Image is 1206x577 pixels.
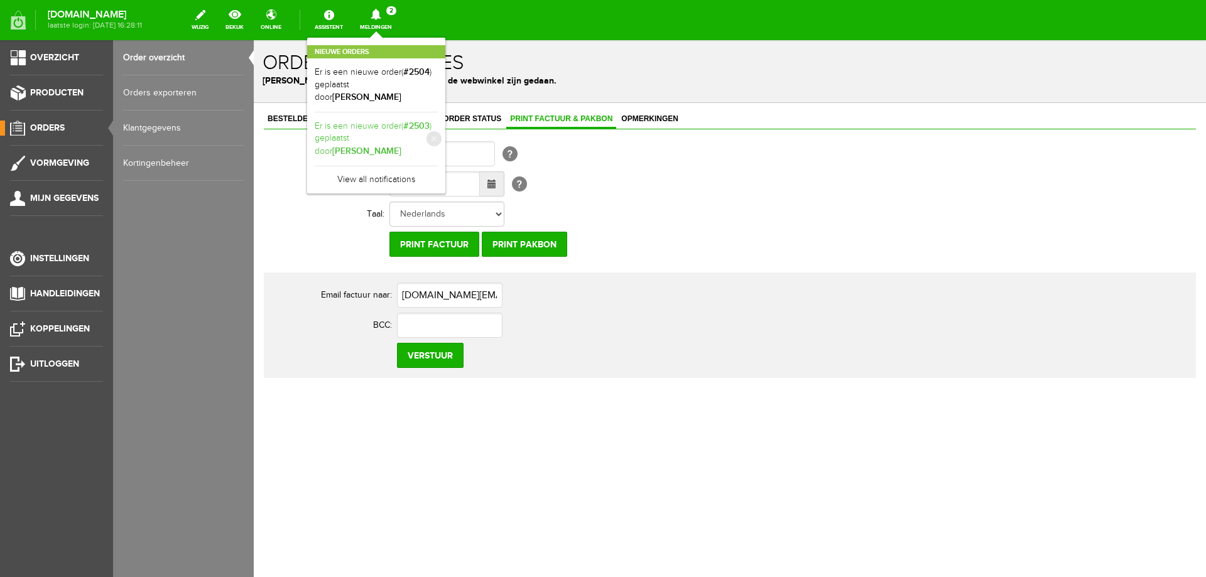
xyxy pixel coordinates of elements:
[123,111,244,146] a: Klantgegevens
[386,6,396,15] span: 2
[109,74,184,83] span: Klantgegevens
[123,146,244,181] a: Kortingenbeheer
[352,6,399,34] a: Meldingen2 Nieuwe ordersEr is een nieuwe order(#2504) geplaatst door[PERSON_NAME]Er is een nieuwe...
[30,288,100,299] span: Handleidingen
[123,75,244,111] a: Orders exporteren
[249,106,264,121] span: [?]
[30,158,89,168] span: Vormgeving
[143,303,210,328] input: Verstuur
[9,34,943,47] p: [PERSON_NAME] hier de bestellingen die via de webwinkel zijn gedaan.
[30,193,99,203] span: Mijn gegevens
[253,74,362,83] span: Print factuur & pakbon
[185,70,251,89] a: Order status
[253,70,362,89] a: Print factuur & pakbon
[123,40,244,75] a: Order overzicht
[315,166,438,186] a: View all notifications
[258,136,273,151] span: [?]
[218,6,251,34] a: bekijk
[253,6,289,34] a: online
[184,6,216,34] a: wijzig
[30,87,84,98] span: Producten
[10,99,136,129] th: Factuurnummer:
[307,45,445,58] h2: Nieuwe orders
[10,129,136,159] th: Factuurdatum:
[30,52,79,63] span: Overzicht
[30,253,89,264] span: Instellingen
[332,92,401,102] b: [PERSON_NAME]
[136,191,225,217] input: Print factuur
[48,11,142,18] strong: [DOMAIN_NAME]
[185,74,251,83] span: Order status
[9,12,943,34] h1: Order specificaties
[403,67,430,77] b: #2504
[10,159,136,189] th: Taal:
[315,66,438,104] a: Er is een nieuwe order(#2504) geplaatst door[PERSON_NAME]
[18,270,143,300] th: BCC:
[10,70,107,89] a: Bestelde producten
[403,121,430,131] b: #2503
[18,240,143,270] th: Email factuur naar:
[10,74,107,83] span: Bestelde producten
[109,70,184,89] a: Klantgegevens
[364,70,428,89] a: Opmerkingen
[315,120,438,158] a: Er is een nieuwe order(#2503) geplaatst door[PERSON_NAME]
[332,146,401,156] b: [PERSON_NAME]
[30,323,90,334] span: Koppelingen
[136,131,226,156] input: Datum tot...
[30,359,79,369] span: Uitloggen
[307,6,350,34] a: Assistent
[30,122,65,133] span: Orders
[48,22,142,29] span: laatste login: [DATE] 16:28:11
[364,74,428,83] span: Opmerkingen
[228,191,313,217] input: Print pakbon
